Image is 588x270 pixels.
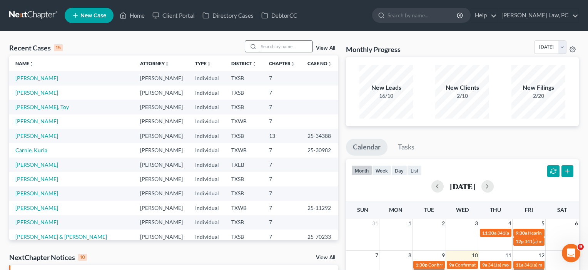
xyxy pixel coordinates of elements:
[189,71,225,85] td: Individual
[471,251,479,260] span: 10
[441,251,446,260] span: 9
[189,86,225,100] td: Individual
[359,83,413,92] div: New Leads
[15,89,58,96] a: [PERSON_NAME]
[301,129,338,143] td: 25-34388
[134,172,189,186] td: [PERSON_NAME]
[455,262,543,268] span: Confirmation Hearing for [PERSON_NAME]
[189,186,225,201] td: Individual
[516,262,523,268] span: 11a
[195,60,211,66] a: Typeunfold_more
[497,230,571,236] span: 341(a) meeting for [PERSON_NAME]
[511,83,565,92] div: New Filings
[263,86,301,100] td: 7
[316,45,335,51] a: View All
[269,60,295,66] a: Chapterunfold_more
[9,43,63,52] div: Recent Cases
[263,201,301,215] td: 7
[15,75,58,81] a: [PERSON_NAME]
[441,219,446,228] span: 2
[490,206,501,213] span: Thu
[189,158,225,172] td: Individual
[225,86,263,100] td: TXSB
[225,114,263,129] td: TXWB
[15,118,58,124] a: [PERSON_NAME]
[134,86,189,100] td: [PERSON_NAME]
[263,129,301,143] td: 13
[416,262,428,268] span: 1:30p
[54,44,63,51] div: 15
[189,143,225,157] td: Individual
[346,45,401,54] h3: Monthly Progress
[578,244,584,250] span: 9
[15,190,58,196] a: [PERSON_NAME]
[134,71,189,85] td: [PERSON_NAME]
[225,71,263,85] td: TXSB
[538,251,545,260] span: 12
[391,165,407,176] button: day
[207,62,211,66] i: unfold_more
[482,230,496,236] span: 11:30a
[29,62,34,66] i: unfold_more
[263,158,301,172] td: 7
[15,176,58,182] a: [PERSON_NAME]
[450,182,475,190] h2: [DATE]
[525,206,533,213] span: Fri
[225,143,263,157] td: TXWB
[371,219,379,228] span: 31
[301,143,338,157] td: 25-30982
[263,215,301,230] td: 7
[291,62,295,66] i: unfold_more
[508,219,512,228] span: 4
[435,92,489,100] div: 2/10
[372,165,391,176] button: week
[474,219,479,228] span: 3
[231,60,257,66] a: Districtunfold_more
[263,230,301,244] td: 7
[15,147,47,153] a: Carnie, Kuria
[428,262,516,268] span: Confirmation Hearing for [PERSON_NAME]
[134,230,189,244] td: [PERSON_NAME]
[301,201,338,215] td: 25-11292
[78,254,87,261] div: 10
[134,201,189,215] td: [PERSON_NAME]
[15,219,58,225] a: [PERSON_NAME]
[15,60,34,66] a: Nameunfold_more
[15,233,107,240] a: [PERSON_NAME] & [PERSON_NAME]
[134,143,189,157] td: [PERSON_NAME]
[263,186,301,201] td: 7
[189,129,225,143] td: Individual
[574,219,579,228] span: 6
[562,244,580,262] iframe: Intercom live chat
[15,104,69,110] a: [PERSON_NAME], Toy
[357,206,368,213] span: Sun
[189,230,225,244] td: Individual
[134,215,189,230] td: [PERSON_NAME]
[134,158,189,172] td: [PERSON_NAME]
[189,100,225,114] td: Individual
[225,172,263,186] td: TXSB
[516,238,524,244] span: 12p
[134,186,189,201] td: [PERSON_NAME]
[225,186,263,201] td: TXSB
[199,8,257,22] a: Directory Cases
[263,143,301,157] td: 7
[511,92,565,100] div: 2/20
[488,262,562,268] span: 341(a) meeting for [PERSON_NAME]
[252,62,257,66] i: unfold_more
[301,230,338,244] td: 25-70233
[307,60,332,66] a: Case Nounfold_more
[498,8,578,22] a: [PERSON_NAME] Law, PC
[225,158,263,172] td: TXEB
[15,161,58,168] a: [PERSON_NAME]
[225,230,263,244] td: TXSB
[15,132,58,139] a: [PERSON_NAME]
[504,251,512,260] span: 11
[391,139,421,156] a: Tasks
[80,13,106,18] span: New Case
[408,251,412,260] span: 8
[316,255,335,260] a: View All
[225,129,263,143] td: TXSB
[134,129,189,143] td: [PERSON_NAME]
[259,41,312,52] input: Search by name...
